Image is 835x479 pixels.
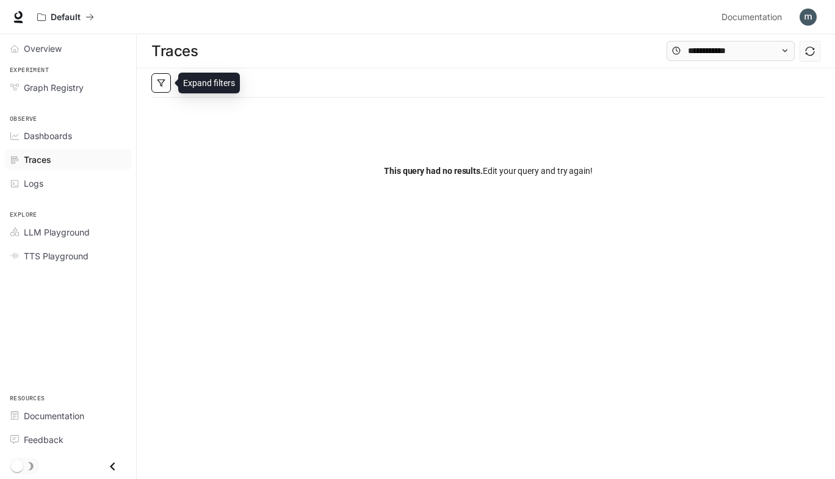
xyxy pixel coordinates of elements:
[800,9,817,26] img: User avatar
[384,166,483,176] span: This query had no results.
[717,5,791,29] a: Documentation
[5,405,131,427] a: Documentation
[5,77,131,98] a: Graph Registry
[5,245,131,267] a: TTS Playground
[24,42,62,55] span: Overview
[5,38,131,59] a: Overview
[32,5,99,29] button: All workspaces
[99,454,126,479] button: Close drawer
[805,46,815,56] span: sync
[11,459,23,472] span: Dark mode toggle
[5,429,131,450] a: Feedback
[24,177,43,190] span: Logs
[5,173,131,194] a: Logs
[151,39,198,63] h1: Traces
[24,226,90,239] span: LLM Playground
[24,409,84,422] span: Documentation
[5,221,131,243] a: LLM Playground
[5,149,131,170] a: Traces
[24,81,84,94] span: Graph Registry
[721,10,782,25] span: Documentation
[796,5,820,29] button: User avatar
[24,129,72,142] span: Dashboards
[178,73,240,93] div: Expand filters
[24,433,63,446] span: Feedback
[24,250,89,262] span: TTS Playground
[384,164,593,178] span: Edit your query and try again!
[24,153,51,166] span: Traces
[51,12,81,23] p: Default
[5,125,131,146] a: Dashboards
